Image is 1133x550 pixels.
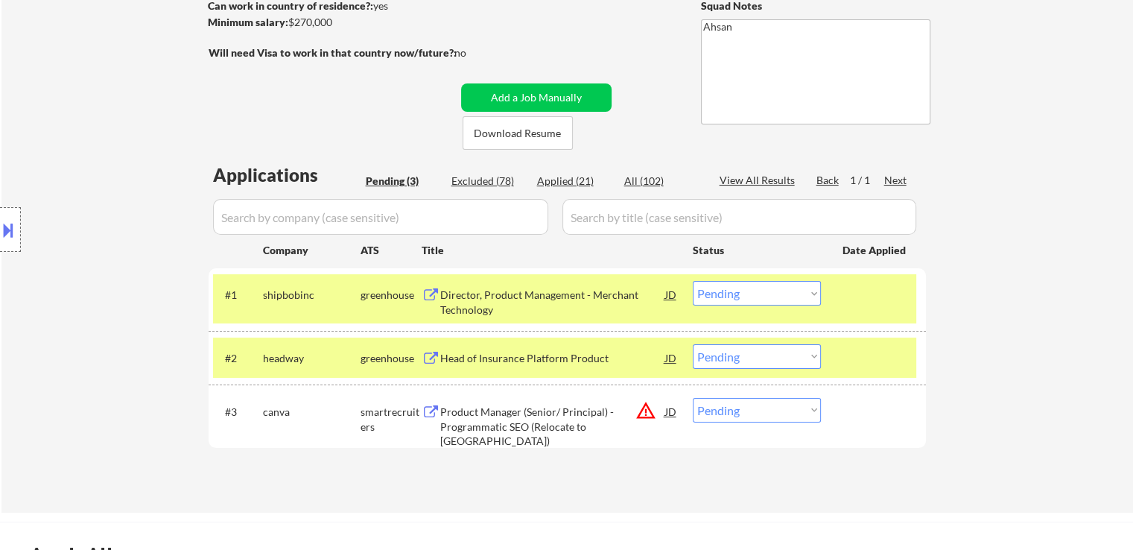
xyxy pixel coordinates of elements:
[693,236,821,263] div: Status
[537,174,612,189] div: Applied (21)
[366,174,440,189] div: Pending (3)
[263,243,361,258] div: Company
[816,173,840,188] div: Back
[461,83,612,112] button: Add a Job Manually
[422,243,679,258] div: Title
[635,400,656,421] button: warning_amber
[440,351,665,366] div: Head of Insurance Platform Product
[451,174,526,189] div: Excluded (78)
[463,116,573,150] button: Download Resume
[842,243,908,258] div: Date Applied
[208,16,288,28] strong: Minimum salary:
[664,344,679,371] div: JD
[263,405,361,420] div: canva
[664,281,679,308] div: JD
[361,351,422,366] div: greenhouse
[361,243,422,258] div: ATS
[440,405,665,449] div: Product Manager (Senior/ Principal) - Programmatic SEO (Relocate to [GEOGRAPHIC_DATA])
[720,173,799,188] div: View All Results
[624,174,699,189] div: All (102)
[884,173,908,188] div: Next
[225,405,251,420] div: #3
[562,199,916,235] input: Search by title (case sensitive)
[850,173,884,188] div: 1 / 1
[263,288,361,303] div: shipbobinc
[454,45,497,60] div: no
[213,166,361,184] div: Applications
[440,288,665,317] div: Director, Product Management - Merchant Technology
[361,405,422,434] div: smartrecruiters
[213,199,548,235] input: Search by company (case sensitive)
[361,288,422,303] div: greenhouse
[664,398,679,425] div: JD
[208,15,456,30] div: $270,000
[263,351,361,366] div: headway
[209,46,457,59] strong: Will need Visa to work in that country now/future?:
